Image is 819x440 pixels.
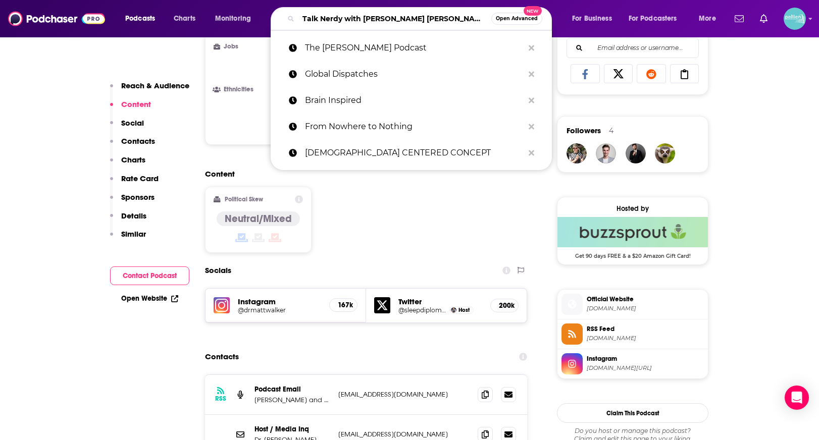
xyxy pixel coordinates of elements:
[567,126,601,135] span: Followers
[626,143,646,163] img: JohirMia
[214,43,273,50] h3: Jobs
[587,364,704,372] span: instagram.com/drmattwalker
[670,64,699,83] a: Copy Link
[254,425,330,433] p: Host / Media Inq
[205,347,239,366] h2: Contacts
[215,12,251,26] span: Monitoring
[524,6,542,16] span: New
[398,306,447,314] a: @sleepdiplomat
[338,430,470,438] p: [EMAIL_ADDRESS][DOMAIN_NAME]
[731,10,748,27] a: Show notifications dropdown
[110,99,151,118] button: Content
[637,64,666,83] a: Share on Reddit
[121,229,146,239] p: Similar
[561,294,704,315] a: Official Website[DOMAIN_NAME]
[121,155,145,164] p: Charts
[121,118,144,128] p: Social
[575,38,690,58] input: Email address or username...
[121,192,155,202] p: Sponsors
[298,11,491,27] input: Search podcasts, credits, & more...
[338,390,470,399] p: [EMAIL_ADDRESS][DOMAIN_NAME]
[699,12,716,26] span: More
[784,8,806,30] button: Show profile menu
[205,169,519,179] h2: Content
[110,266,189,285] button: Contact Podcast
[451,307,456,313] img: Dr. Matthew Walker
[225,196,263,203] h2: Political Skew
[491,13,542,25] button: Open AdvancedNew
[587,354,704,363] span: Instagram
[110,136,155,155] button: Contacts
[305,35,524,61] p: The Matt Walker Podcast
[622,11,692,27] button: open menu
[567,38,699,58] div: Search followers
[214,86,273,93] h3: Ethnicities
[587,305,704,312] span: themattwalkerpodcast.buzzsprout.com
[238,306,321,314] a: @drmattwalker
[208,11,264,27] button: open menu
[561,323,704,345] a: RSS Feed[DOMAIN_NAME]
[110,192,155,211] button: Sponsors
[784,8,806,30] span: Logged in as JessicaPellien
[557,217,708,258] a: Buzzsprout Deal: Get 90 days FREE & a $20 Amazon Gift Card!
[110,118,144,137] button: Social
[214,118,519,136] button: Show More
[214,297,230,313] img: iconImage
[125,12,155,26] span: Podcasts
[280,7,561,30] div: Search podcasts, credits, & more...
[271,114,552,140] a: From Nowhere to Nothing
[215,395,226,403] h3: RSS
[110,174,159,192] button: Rate Card
[118,11,168,27] button: open menu
[205,261,231,280] h2: Socials
[604,64,633,83] a: Share on X/Twitter
[557,427,708,435] span: Do you host or manage this podcast?
[305,61,524,87] p: Global Dispatches
[609,126,613,135] div: 4
[572,12,612,26] span: For Business
[271,61,552,87] a: Global Dispatches
[338,301,349,309] h5: 167k
[121,136,155,146] p: Contacts
[587,295,704,304] span: Official Website
[110,229,146,248] button: Similar
[557,247,708,259] span: Get 90 days FREE & a $20 Amazon Gift Card!
[8,9,105,28] img: Podchaser - Follow, Share and Rate Podcasts
[254,385,330,394] p: Podcast Email
[271,140,552,166] a: [DEMOGRAPHIC_DATA] CENTERED CONCEPT
[225,212,292,225] h4: Neutral/Mixed
[756,10,772,27] a: Show notifications dropdown
[557,217,708,247] img: Buzzsprout Deal: Get 90 days FREE & a $20 Amazon Gift Card!
[305,114,524,140] p: From Nowhere to Nothing
[398,297,482,306] h5: Twitter
[110,211,146,230] button: Details
[254,396,330,404] p: [PERSON_NAME] and [PERSON_NAME]
[557,403,708,423] button: Claim This Podcast
[174,12,195,26] span: Charts
[571,64,600,83] a: Share on Facebook
[121,211,146,221] p: Details
[305,87,524,114] p: Brain Inspired
[121,174,159,183] p: Rate Card
[655,143,675,163] img: Taundorm
[499,301,510,310] h5: 200k
[271,87,552,114] a: Brain Inspired
[785,386,809,410] div: Open Intercom Messenger
[692,11,729,27] button: open menu
[567,143,587,163] img: iantheiceman
[784,8,806,30] img: User Profile
[596,143,616,163] img: CoreyBoiss
[121,81,189,90] p: Reach & Audience
[561,353,704,374] a: Instagram[DOMAIN_NAME][URL]
[458,307,470,313] span: Host
[587,335,704,342] span: feeds.buzzsprout.com
[238,297,321,306] h5: Instagram
[271,35,552,61] a: The [PERSON_NAME] Podcast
